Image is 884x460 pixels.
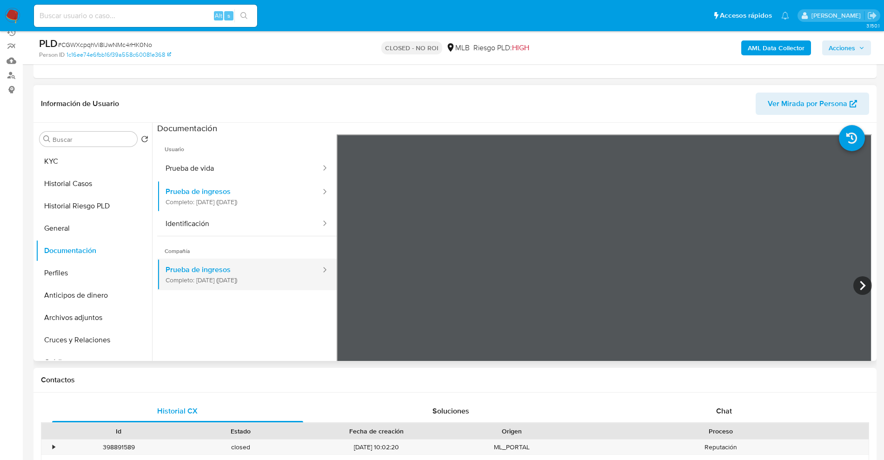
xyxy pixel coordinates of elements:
div: • [53,443,55,452]
button: Documentación [36,240,152,262]
a: 1c16ee74e6fbb16f39a558c60081e368 [66,51,171,59]
div: [DATE] 10:02:20 [302,440,451,455]
div: ML_PORTAL [451,440,573,455]
button: Buscar [43,135,51,143]
button: General [36,217,152,240]
p: santiago.sgreco@mercadolibre.com [811,11,864,20]
span: Riesgo PLD: [473,43,529,53]
span: Acciones [829,40,855,55]
input: Buscar usuario o caso... [34,10,257,22]
h1: Contactos [41,375,869,385]
h1: Información de Usuario [41,99,119,108]
span: 3.150.1 [866,22,879,29]
button: Volver al orden por defecto [141,135,148,146]
button: search-icon [234,9,253,22]
div: Id [64,427,173,436]
span: Accesos rápidos [720,11,772,20]
b: Person ID [39,51,65,59]
button: KYC [36,150,152,173]
span: # CGWXcpqhVi8lJwNMc4rHK0No [58,40,152,49]
span: Historial CX [157,406,198,416]
p: CLOSED - NO ROI [381,41,442,54]
div: 398891589 [58,440,179,455]
span: Alt [215,11,222,20]
button: Perfiles [36,262,152,284]
div: Origen [458,427,566,436]
button: Anticipos de dinero [36,284,152,307]
div: closed [179,440,301,455]
div: Proceso [579,427,862,436]
button: Historial Casos [36,173,152,195]
span: Ver Mirada por Persona [768,93,847,115]
b: PLD [39,36,58,51]
button: Acciones [822,40,871,55]
span: Soluciones [432,406,469,416]
button: Historial Riesgo PLD [36,195,152,217]
div: Reputación [573,440,869,455]
span: Chat [716,406,732,416]
button: AML Data Collector [741,40,811,55]
span: s [227,11,230,20]
button: Créditos [36,351,152,373]
button: Cruces y Relaciones [36,329,152,351]
a: Salir [867,11,877,20]
a: Notificaciones [781,12,789,20]
input: Buscar [53,135,133,144]
div: Fecha de creación [308,427,445,436]
button: Archivos adjuntos [36,307,152,329]
span: HIGH [512,42,529,53]
button: Ver Mirada por Persona [756,93,869,115]
b: AML Data Collector [748,40,804,55]
div: Estado [186,427,295,436]
div: MLB [446,43,470,53]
